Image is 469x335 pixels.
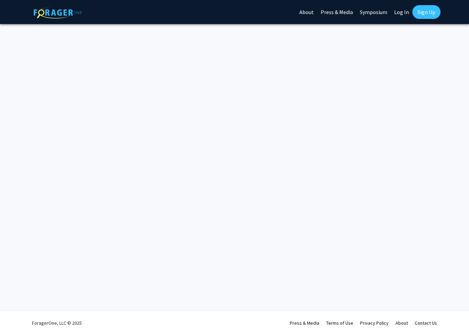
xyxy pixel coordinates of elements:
a: Sign Up [412,5,441,19]
div: ForagerOne, LLC © 2025 [32,311,82,335]
a: Terms of Use [326,320,353,326]
a: Contact Us [415,320,437,326]
a: Privacy Policy [360,320,389,326]
img: ForagerOne Logo [34,7,82,19]
a: About [396,320,408,326]
a: Press & Media [290,320,319,326]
